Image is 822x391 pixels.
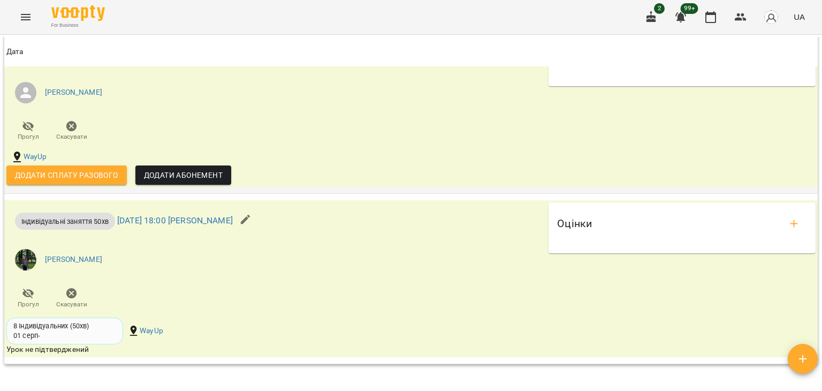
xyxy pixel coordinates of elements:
span: Скасувати [56,300,87,309]
button: Додати сплату разового [6,166,127,185]
button: Додати Абонемент [135,166,231,185]
span: Скасувати [56,132,87,141]
button: UA [789,7,809,27]
button: add evaluations [781,211,807,237]
a: WayUp [24,152,47,162]
button: Скасувати [50,283,93,313]
div: Урок не підтверджений [6,344,544,355]
span: For Business [51,22,105,29]
h6: Оцінки [557,215,592,232]
img: Voopty Logo [51,5,105,21]
span: Прогул [18,300,39,309]
div: 8 Індивідуальних (50хв) [13,321,116,331]
span: Індивідуальні заняття 50хв [15,216,115,227]
span: UA [794,11,805,22]
div: 8 Індивідуальних (50хв)01 серп- [6,318,123,344]
a: [DATE] 18:00 [PERSON_NAME] [117,216,233,226]
img: 295700936d15feefccb57b2eaa6bd343.jpg [15,249,36,270]
button: Menu [13,4,39,30]
button: Скасувати [50,116,93,146]
div: Sort [6,46,24,58]
span: 99+ [681,3,698,14]
a: WayUp [140,326,163,336]
a: [PERSON_NAME] [45,254,102,265]
img: avatar_s.png [764,10,779,25]
span: 2 [654,3,665,14]
a: [PERSON_NAME] [45,87,102,98]
button: Прогул [6,283,50,313]
div: Дата [6,46,24,58]
div: 01 серп - [13,331,40,341]
span: Додати сплату разового [15,169,118,182]
span: Додати Абонемент [144,169,223,182]
button: Прогул [6,116,50,146]
span: Прогул [18,132,39,141]
span: Дата [6,46,816,58]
